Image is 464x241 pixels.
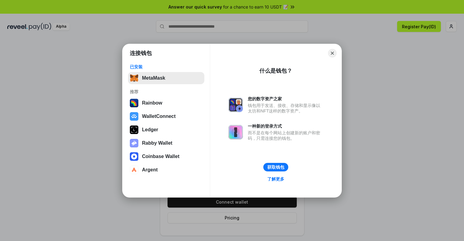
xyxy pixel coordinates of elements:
div: WalletConnect [142,114,176,119]
button: WalletConnect [128,110,204,122]
img: svg+xml,%3Csvg%20width%3D%22120%22%20height%3D%22120%22%20viewBox%3D%220%200%20120%20120%22%20fil... [130,99,138,107]
img: svg+xml,%3Csvg%20fill%3D%22none%22%20height%3D%2233%22%20viewBox%3D%220%200%2035%2033%22%20width%... [130,74,138,82]
img: svg+xml,%3Csvg%20xmlns%3D%22http%3A%2F%2Fwww.w3.org%2F2000%2Fsvg%22%20fill%3D%22none%22%20viewBox... [228,125,243,139]
a: 了解更多 [264,175,288,183]
button: 获取钱包 [263,163,288,171]
img: svg+xml,%3Csvg%20width%3D%2228%22%20height%3D%2228%22%20viewBox%3D%220%200%2028%2028%22%20fill%3D... [130,166,138,174]
div: 钱包用于发送、接收、存储和显示像以太坊和NFT这样的数字资产。 [248,103,323,114]
div: 什么是钱包？ [259,67,292,74]
div: Coinbase Wallet [142,154,179,159]
div: 已安装 [130,64,203,70]
div: Rainbow [142,100,162,106]
div: 而不是在每个网站上创建新的账户和密码，只需连接您的钱包。 [248,130,323,141]
button: Close [328,49,337,57]
div: 推荐 [130,89,203,95]
div: 您的数字资产之家 [248,96,323,102]
div: 一种新的登录方式 [248,123,323,129]
div: 获取钱包 [267,164,284,170]
img: svg+xml,%3Csvg%20xmlns%3D%22http%3A%2F%2Fwww.w3.org%2F2000%2Fsvg%22%20fill%3D%22none%22%20viewBox... [130,139,138,147]
div: MetaMask [142,75,165,81]
h1: 连接钱包 [130,50,152,57]
img: svg+xml,%3Csvg%20width%3D%2228%22%20height%3D%2228%22%20viewBox%3D%220%200%2028%2028%22%20fill%3D... [130,112,138,121]
div: Argent [142,167,158,173]
img: svg+xml,%3Csvg%20width%3D%2228%22%20height%3D%2228%22%20viewBox%3D%220%200%2028%2028%22%20fill%3D... [130,152,138,161]
img: svg+xml,%3Csvg%20xmlns%3D%22http%3A%2F%2Fwww.w3.org%2F2000%2Fsvg%22%20fill%3D%22none%22%20viewBox... [228,98,243,112]
div: Ledger [142,127,158,133]
button: Argent [128,164,204,176]
button: Rainbow [128,97,204,109]
button: MetaMask [128,72,204,84]
div: Rabby Wallet [142,140,172,146]
img: svg+xml,%3Csvg%20xmlns%3D%22http%3A%2F%2Fwww.w3.org%2F2000%2Fsvg%22%20width%3D%2228%22%20height%3... [130,126,138,134]
button: Rabby Wallet [128,137,204,149]
button: Coinbase Wallet [128,150,204,163]
button: Ledger [128,124,204,136]
div: 了解更多 [267,176,284,182]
